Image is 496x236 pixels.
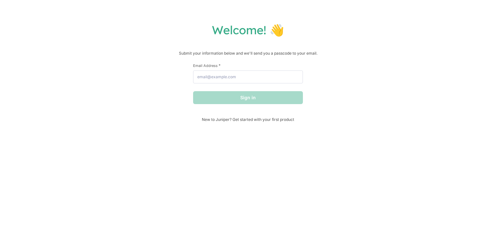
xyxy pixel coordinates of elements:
h1: Welcome! 👋 [6,23,490,37]
p: Submit your information below and we'll send you a passcode to your email. [6,50,490,57]
label: Email Address [193,63,303,68]
input: email@example.com [193,70,303,83]
span: New to Juniper? Get started with your first product [193,117,303,122]
span: This field is required. [219,63,221,68]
